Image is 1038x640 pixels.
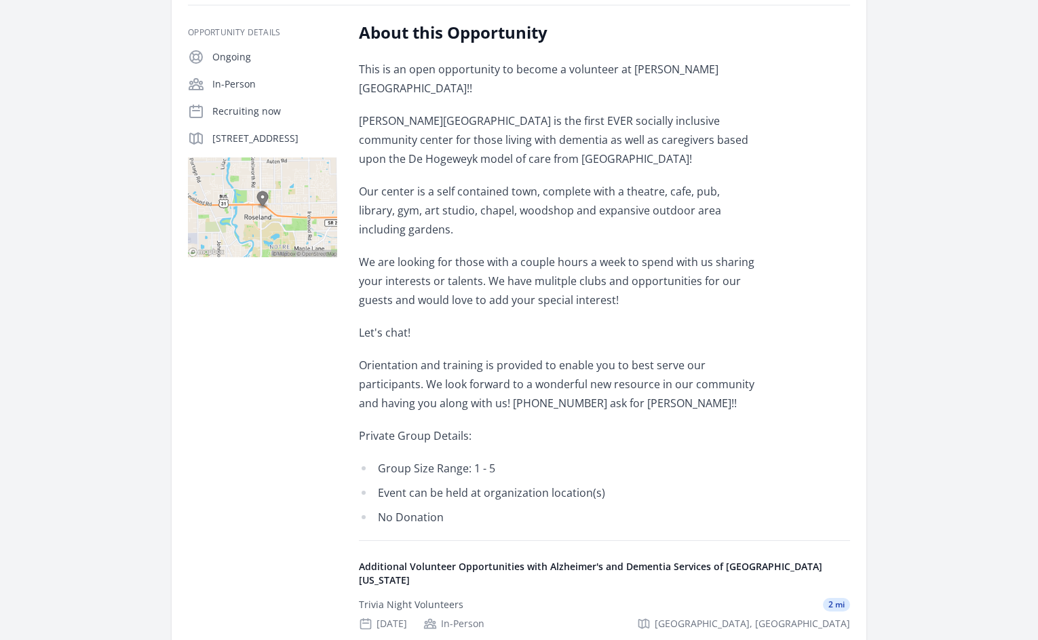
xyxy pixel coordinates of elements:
[188,27,337,38] h3: Opportunity Details
[359,483,756,502] li: Event can be held at organization location(s)
[359,508,756,527] li: No Donation
[359,111,756,168] p: [PERSON_NAME][GEOGRAPHIC_DATA] is the first EVER socially inclusive community center for those li...
[188,157,337,257] img: Map
[359,60,756,98] p: This is an open opportunity to become a volunteer at [PERSON_NAME][GEOGRAPHIC_DATA]!!
[423,617,484,630] div: In-Person
[359,22,756,43] h2: About this Opportunity
[359,598,463,611] div: Trivia Night Volunteers
[359,252,756,309] p: We are looking for those with a couple hours a week to spend with us sharing your interests or ta...
[359,426,756,445] p: Private Group Details:
[212,105,337,118] p: Recruiting now
[359,323,756,342] p: Let's chat!
[359,617,407,630] div: [DATE]
[212,77,337,91] p: In-Person
[212,50,337,64] p: Ongoing
[359,459,756,478] li: Group Size Range: 1 - 5
[359,182,756,239] p: Our center is a self contained town, complete with a theatre, cafe, pub, library, gym, art studio...
[212,132,337,145] p: [STREET_ADDRESS]
[359,560,850,587] h4: Additional Volunteer Opportunities with Alzheimer's and Dementia Services of [GEOGRAPHIC_DATA][US...
[655,617,850,630] span: [GEOGRAPHIC_DATA], [GEOGRAPHIC_DATA]
[359,356,756,413] p: Orientation and training is provided to enable you to best serve our participants. We look forwar...
[823,598,850,611] span: 2 mi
